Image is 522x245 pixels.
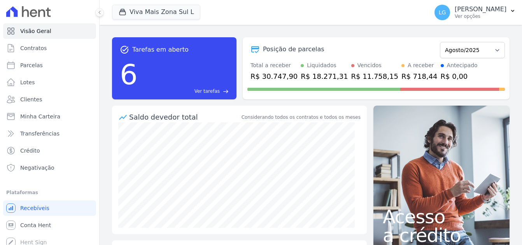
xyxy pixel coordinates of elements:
[447,61,478,70] div: Antecipado
[383,226,500,245] span: a crédito
[20,130,60,137] span: Transferências
[439,10,446,15] span: LG
[6,188,93,197] div: Plataformas
[132,45,189,54] span: Tarefas em aberto
[3,75,96,90] a: Lotes
[20,113,60,120] span: Minha Carteira
[301,71,348,82] div: R$ 18.271,31
[351,71,398,82] div: R$ 11.758,15
[129,112,240,122] div: Saldo devedor total
[3,92,96,107] a: Clientes
[20,61,43,69] span: Parcelas
[441,71,478,82] div: R$ 0,00
[20,164,54,172] span: Negativação
[20,44,47,52] span: Contratos
[20,78,35,86] span: Lotes
[455,13,506,19] p: Ver opções
[263,45,324,54] div: Posição de parcelas
[20,221,51,229] span: Conta Hent
[20,27,51,35] span: Visão Geral
[3,23,96,39] a: Visão Geral
[428,2,522,23] button: LG [PERSON_NAME] Ver opções
[20,204,49,212] span: Recebíveis
[455,5,506,13] p: [PERSON_NAME]
[307,61,336,70] div: Liquidados
[383,207,500,226] span: Acesso
[120,45,129,54] span: task_alt
[242,114,361,121] div: Considerando todos os contratos e todos os meses
[3,217,96,233] a: Conta Hent
[250,61,298,70] div: Total a receber
[250,71,298,82] div: R$ 30.747,90
[141,88,229,95] a: Ver tarefas east
[3,160,96,175] a: Negativação
[3,40,96,56] a: Contratos
[3,57,96,73] a: Parcelas
[194,88,220,95] span: Ver tarefas
[20,96,42,103] span: Clientes
[401,71,438,82] div: R$ 718,44
[3,109,96,124] a: Minha Carteira
[120,54,138,95] div: 6
[112,5,200,19] button: Viva Mais Zona Sul L
[357,61,382,70] div: Vencidos
[3,200,96,216] a: Recebíveis
[20,147,40,155] span: Crédito
[408,61,434,70] div: A receber
[3,126,96,141] a: Transferências
[3,143,96,158] a: Crédito
[223,89,229,94] span: east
